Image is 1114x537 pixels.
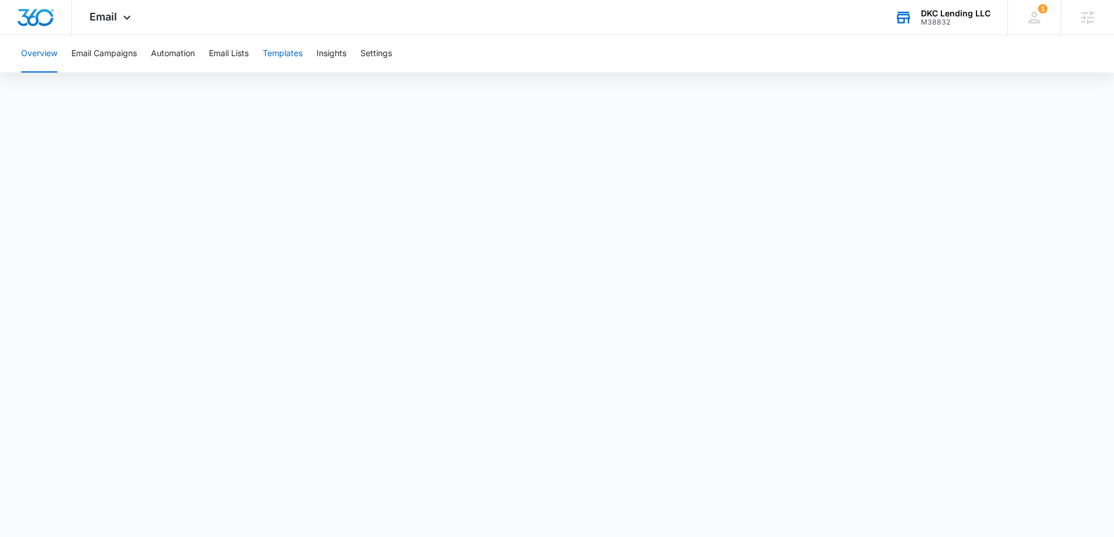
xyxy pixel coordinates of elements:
span: Email [90,11,117,23]
button: Email Lists [209,35,249,73]
button: Automation [151,35,195,73]
span: 1 [1038,4,1047,13]
div: account name [921,9,991,18]
button: Insights [317,35,346,73]
button: Templates [263,35,302,73]
div: notifications count [1038,4,1047,13]
button: Settings [360,35,392,73]
div: account id [921,18,991,26]
button: Overview [21,35,57,73]
button: Email Campaigns [71,35,137,73]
